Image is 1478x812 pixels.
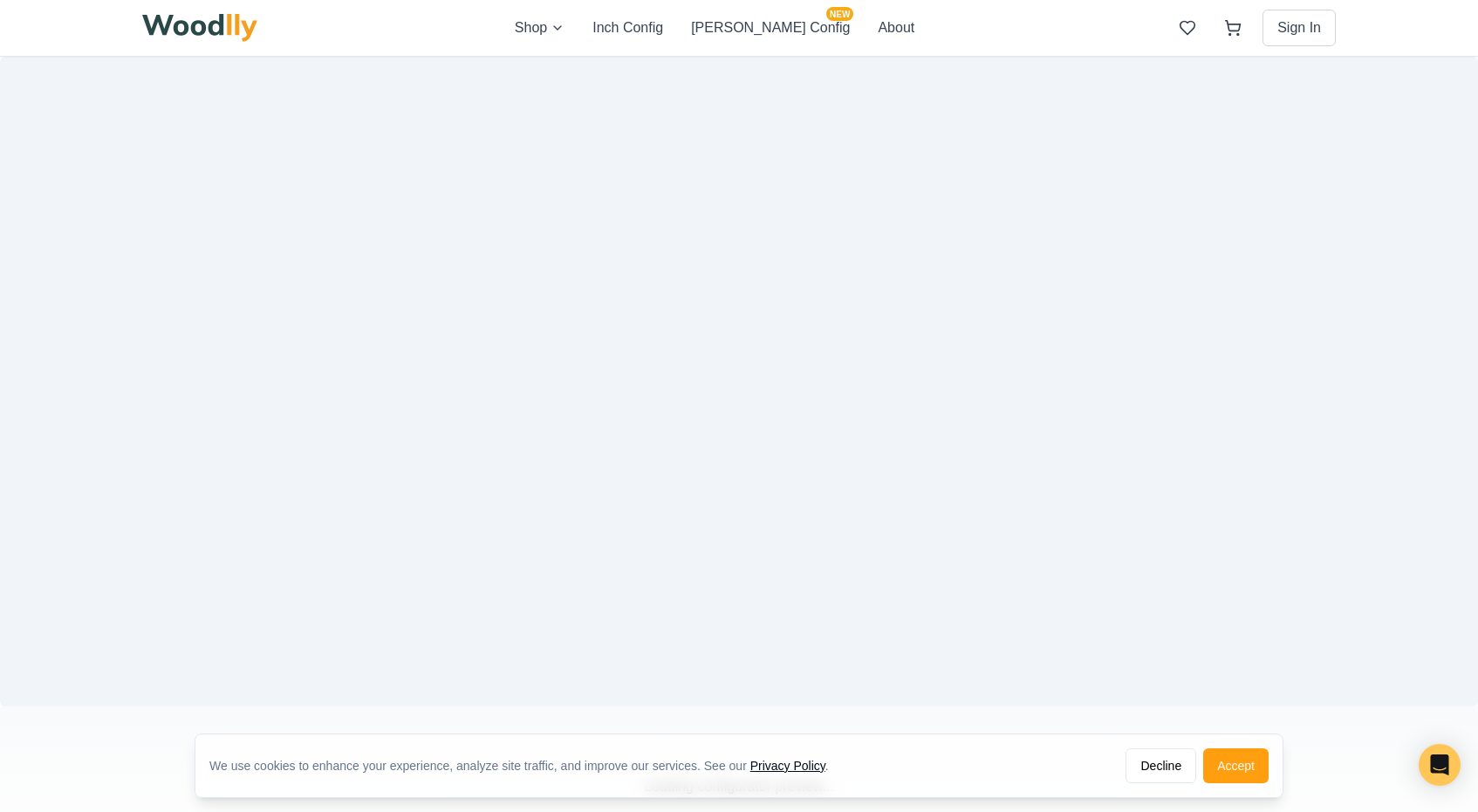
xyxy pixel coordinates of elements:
button: Inch Config [592,17,663,38]
button: Accept [1203,748,1269,783]
button: [PERSON_NAME] ConfigNEW [691,17,850,38]
button: About [878,17,914,38]
button: Sign In [1262,10,1336,46]
img: Woodlly [142,14,257,42]
div: Open Intercom Messenger [1419,744,1461,786]
button: Decline [1126,748,1196,783]
a: Privacy Policy [750,759,825,773]
button: Shop [515,17,565,38]
span: NEW [826,7,853,21]
div: We use cookies to enhance your experience, analyze site traffic, and improve our services. See our . [209,757,843,774]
